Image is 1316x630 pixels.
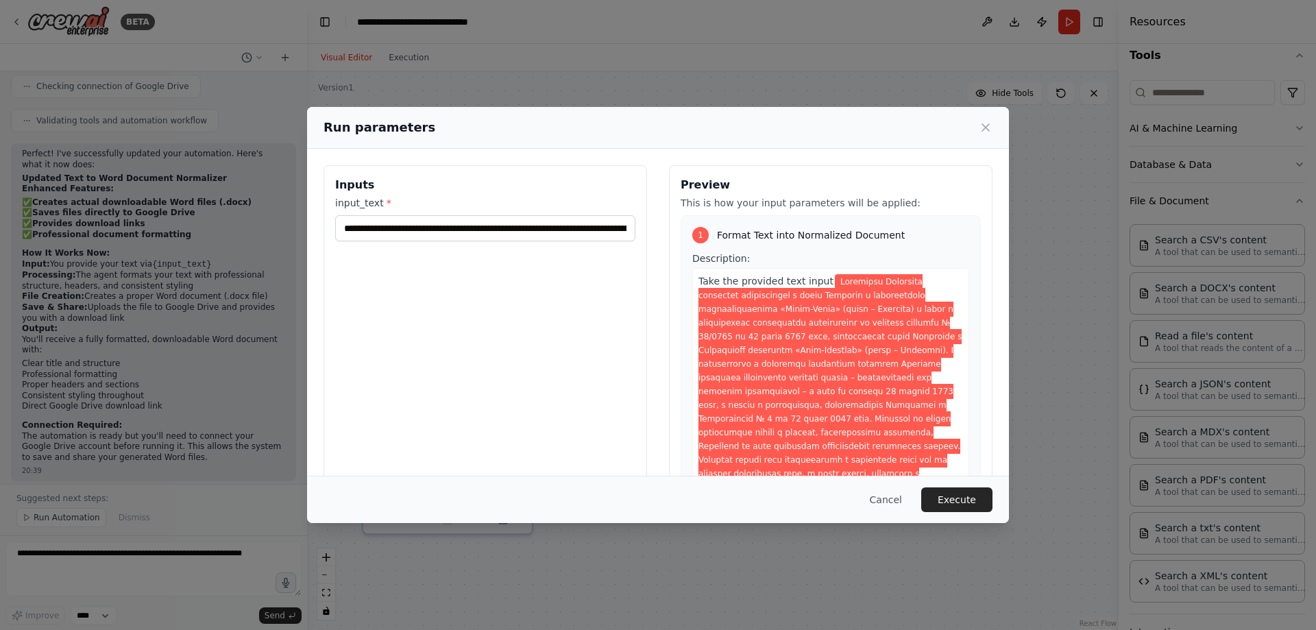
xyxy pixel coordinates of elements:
label: input_text [335,196,635,210]
button: Cancel [859,487,913,512]
button: Execute [921,487,992,512]
h3: Inputs [335,177,635,193]
h3: Preview [681,177,981,193]
h2: Run parameters [324,118,435,137]
div: 1 [692,227,709,243]
p: This is how your input parameters will be applied: [681,196,981,210]
span: Take the provided text input [698,276,833,287]
span: Format Text into Normalized Document [717,228,905,242]
span: Description: [692,253,750,264]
